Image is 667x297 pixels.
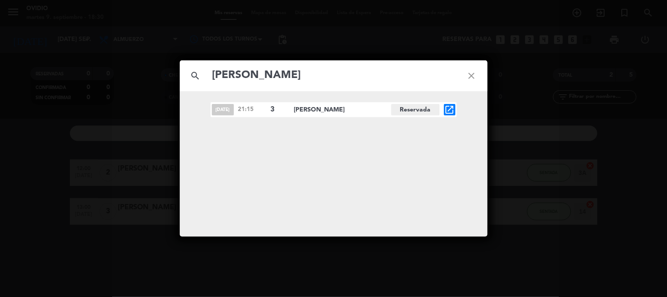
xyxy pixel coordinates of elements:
[271,104,287,115] span: 3
[212,104,234,115] span: [DATE]
[238,105,266,114] span: 21:15
[391,104,440,115] span: Reservada
[456,60,488,92] i: close
[294,105,391,115] span: [PERSON_NAME]
[445,104,455,115] i: open_in_new
[180,60,211,92] i: search
[211,67,456,85] input: Buscar reservas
